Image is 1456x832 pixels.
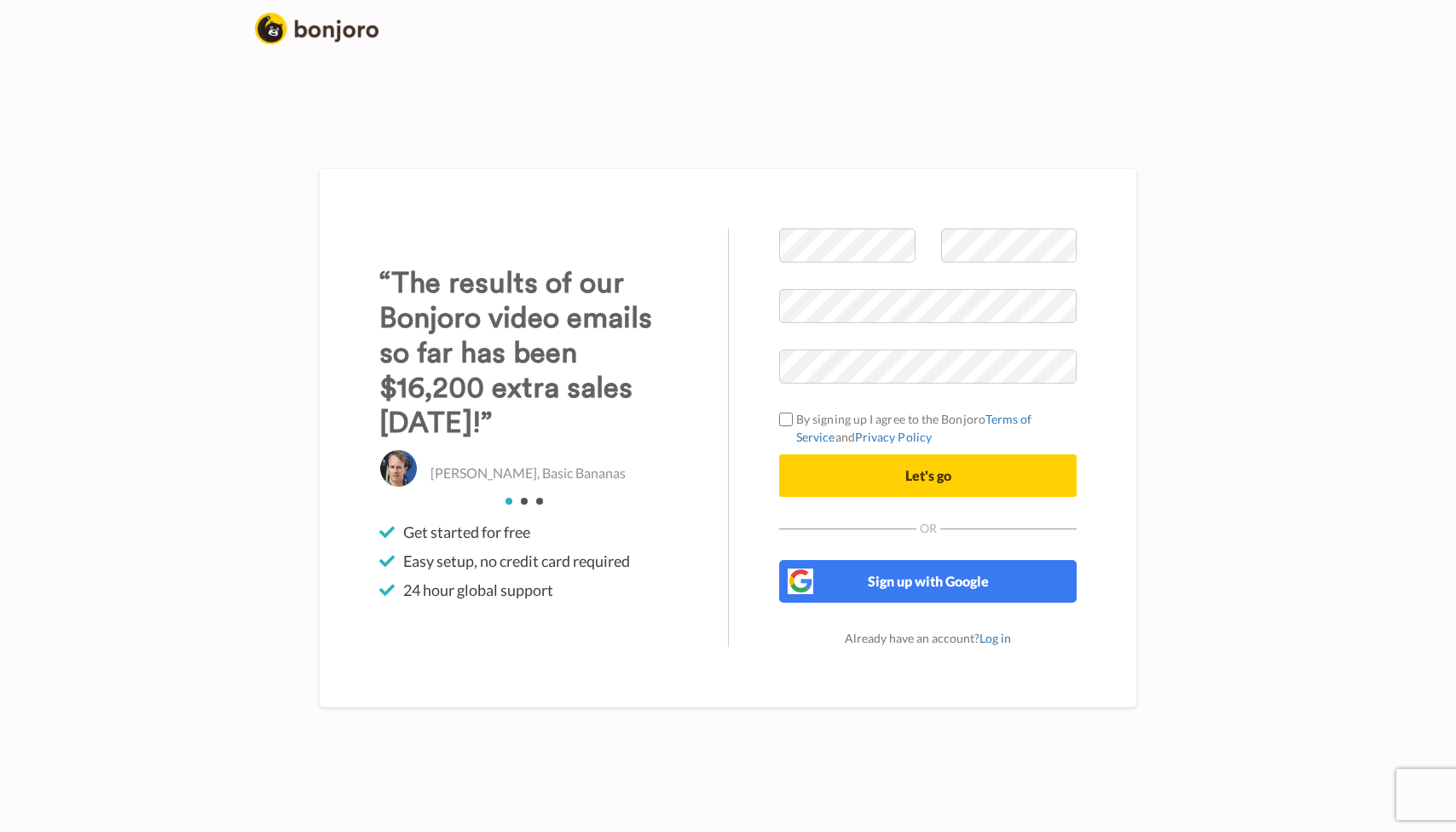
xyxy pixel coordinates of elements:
[779,560,1077,603] button: Sign up with Google
[779,413,793,426] input: By signing up I agree to the BonjoroTerms of ServiceandPrivacy Policy
[855,430,932,444] a: Privacy Policy
[403,580,553,600] span: 24 hour global support
[379,449,418,488] img: Christo Hall, Basic Bananas
[796,412,1032,444] a: Terms of Service
[379,266,677,441] h3: “The results of our Bonjoro video emails so far has been $16,200 extra sales [DATE]!”
[430,464,626,483] p: [PERSON_NAME], Basic Bananas
[255,13,378,44] img: logo_full.png
[916,523,940,534] span: Or
[403,551,630,571] span: Easy setup, no credit card required
[979,631,1011,645] a: Log in
[403,522,530,542] span: Get started for free
[905,467,951,483] span: Let's go
[845,631,1011,645] span: Already have an account?
[779,454,1077,497] button: Let's go
[868,573,989,589] span: Sign up with Google
[779,410,1077,446] label: By signing up I agree to the Bonjoro and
